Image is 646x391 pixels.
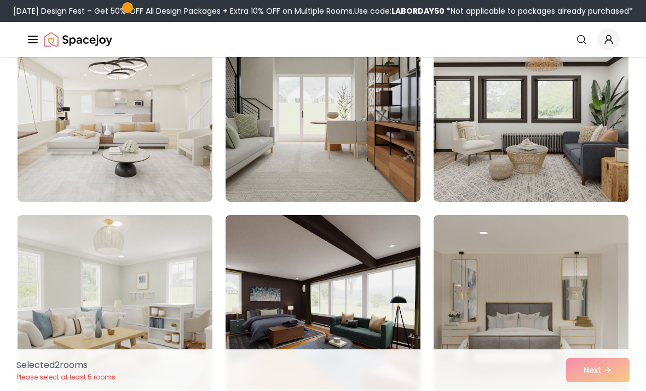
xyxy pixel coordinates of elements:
img: Room room-10 [18,215,212,390]
img: Room room-9 [434,26,628,202]
nav: Global [26,22,620,57]
a: Spacejoy [44,29,112,50]
span: Use code: [354,5,445,16]
span: *Not applicable to packages already purchased* [445,5,633,16]
div: [DATE] Design Fest – Get 50% OFF All Design Packages + Extra 10% OFF on Multiple Rooms. [13,5,633,16]
b: LABORDAY50 [391,5,445,16]
img: Room room-8 [226,26,420,202]
p: Selected 2 room s [16,359,116,372]
img: Spacejoy Logo [44,29,112,50]
img: Room room-11 [226,215,420,390]
p: Please select at least 5 rooms [16,373,116,382]
img: Room room-12 [434,215,628,390]
img: Room room-7 [18,26,212,202]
